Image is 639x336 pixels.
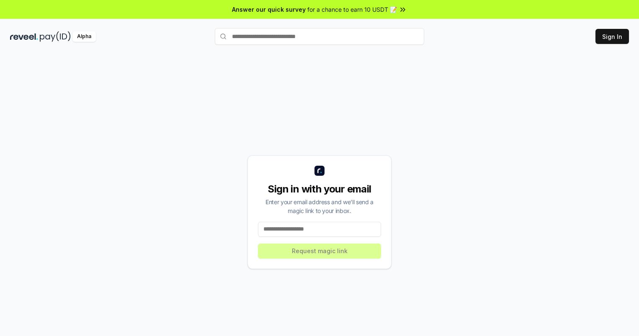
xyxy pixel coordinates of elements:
div: Sign in with your email [258,182,381,196]
span: Answer our quick survey [232,5,306,14]
img: logo_small [314,166,325,176]
div: Enter your email address and we’ll send a magic link to your inbox. [258,197,381,215]
img: reveel_dark [10,31,38,42]
img: pay_id [40,31,71,42]
div: Alpha [72,31,96,42]
span: for a chance to earn 10 USDT 📝 [307,5,397,14]
button: Sign In [595,29,629,44]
